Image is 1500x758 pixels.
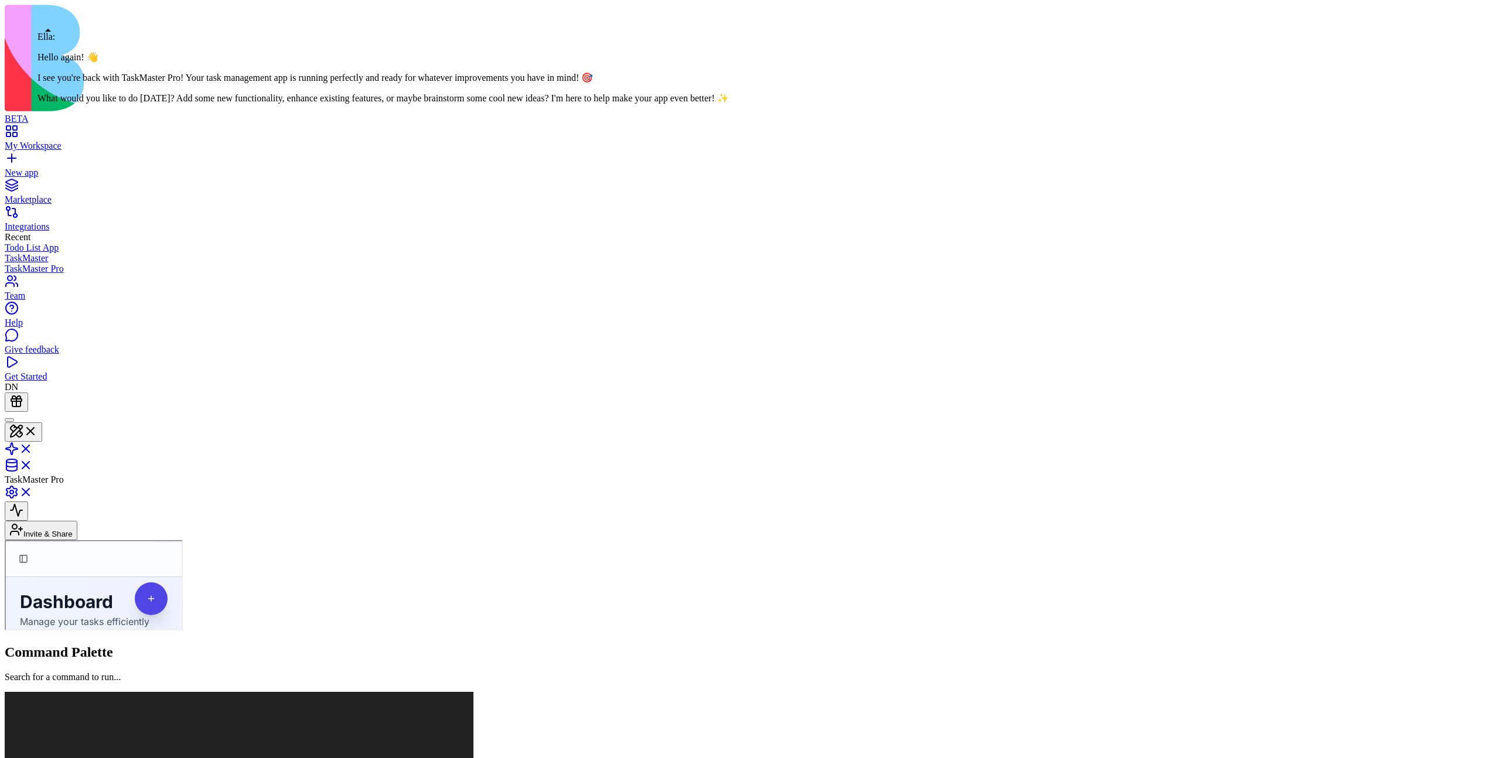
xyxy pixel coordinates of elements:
[5,157,1495,178] a: New app
[5,211,1495,232] a: Integrations
[37,72,729,83] p: I see you're back with TaskMaster Pro! Your task management app is running perfectly and ready fo...
[5,5,476,111] img: logo
[14,50,144,71] h1: Dashboard
[37,32,55,42] span: Ella:
[5,291,1495,301] div: Team
[5,382,18,392] span: DN
[5,184,1495,205] a: Marketplace
[5,521,77,540] button: Invite & Share
[5,141,1495,151] div: My Workspace
[5,317,1495,328] div: Help
[5,243,1495,253] a: Todo List App
[5,168,1495,178] div: New app
[5,334,1495,355] a: Give feedback
[37,93,729,104] p: What would you like to do [DATE]? Add some new functionality, enhance existing features, or maybe...
[5,114,1495,124] div: BETA
[37,52,729,63] p: Hello again! 👋
[5,194,1495,205] div: Marketplace
[5,232,30,242] span: Recent
[5,264,1495,274] a: TaskMaster Pro
[14,73,144,87] p: Manage your tasks efficiently
[5,253,1495,264] a: TaskMaster
[5,361,1495,382] a: Get Started
[5,371,1495,382] div: Get Started
[5,307,1495,328] a: Help
[5,344,1495,355] div: Give feedback
[5,644,1495,660] h2: Command Palette
[5,130,1495,151] a: My Workspace
[5,103,1495,124] a: BETA
[5,672,1495,682] p: Search for a command to run...
[5,280,1495,301] a: Team
[5,221,1495,232] div: Integrations
[5,474,64,484] span: TaskMaster Pro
